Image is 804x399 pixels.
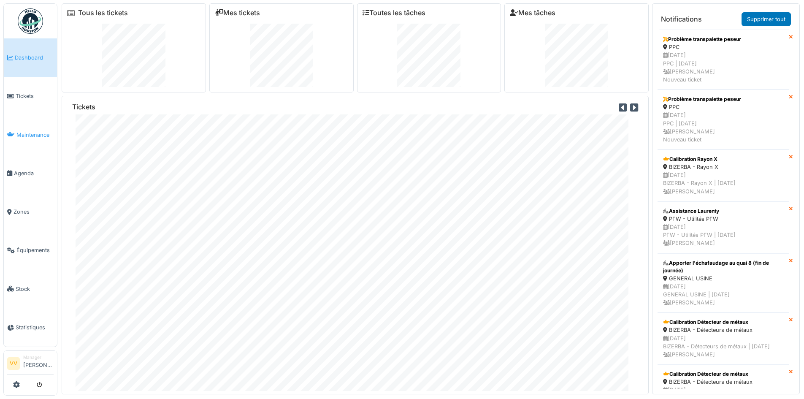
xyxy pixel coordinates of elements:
[15,54,54,62] span: Dashboard
[658,30,789,90] a: Problème transpalette peseur PPC [DATE]PPC | [DATE] [PERSON_NAME]Nouveau ticket
[663,334,783,359] div: [DATE] BIZERBA - Détecteurs de métaux | [DATE] [PERSON_NAME]
[23,354,54,372] li: [PERSON_NAME]
[661,15,702,23] h6: Notifications
[663,378,783,386] div: BIZERBA - Détecteurs de métaux
[742,12,791,26] a: Supprimer tout
[658,253,789,313] a: Apporter l'échafaudage au quai 8 (fin de journée) GENERAL USINE [DATE]GENERAL USINE | [DATE] [PER...
[18,8,43,34] img: Badge_color-CXgf-gQk.svg
[4,231,57,269] a: Équipements
[663,370,783,378] div: Calibration Détecteur de métaux
[663,274,783,282] div: GENERAL USINE
[663,259,783,274] div: Apporter l'échafaudage au quai 8 (fin de journée)
[7,357,20,370] li: VV
[16,246,54,254] span: Équipements
[14,208,54,216] span: Zones
[658,201,789,253] a: Assistance Laurenty PFW - Utilités PFW [DATE]PFW - Utilités PFW | [DATE] [PERSON_NAME]
[663,223,783,247] div: [DATE] PFW - Utilités PFW | [DATE] [PERSON_NAME]
[663,111,783,144] div: [DATE] PPC | [DATE] [PERSON_NAME] Nouveau ticket
[663,155,783,163] div: Calibration Rayon X
[7,354,54,375] a: VV Manager[PERSON_NAME]
[16,92,54,100] span: Tickets
[4,270,57,308] a: Stock
[16,285,54,293] span: Stock
[658,90,789,149] a: Problème transpalette peseur PPC [DATE]PPC | [DATE] [PERSON_NAME]Nouveau ticket
[14,169,54,177] span: Agenda
[663,171,783,195] div: [DATE] BIZERBA - Rayon X | [DATE] [PERSON_NAME]
[78,9,128,17] a: Tous les tickets
[663,326,783,334] div: BIZERBA - Détecteurs de métaux
[4,193,57,231] a: Zones
[16,323,54,331] span: Statistiques
[663,103,783,111] div: PPC
[663,163,783,171] div: BIZERBA - Rayon X
[4,38,57,77] a: Dashboard
[363,9,425,17] a: Toutes les tâches
[663,95,783,103] div: Problème transpalette peseur
[72,103,95,111] h6: Tickets
[215,9,260,17] a: Mes tickets
[663,215,783,223] div: PFW - Utilités PFW
[658,312,789,364] a: Calibration Détecteur de métaux BIZERBA - Détecteurs de métaux [DATE]BIZERBA - Détecteurs de méta...
[4,116,57,154] a: Maintenance
[663,318,783,326] div: Calibration Détecteur de métaux
[663,51,783,84] div: [DATE] PPC | [DATE] [PERSON_NAME] Nouveau ticket
[4,77,57,115] a: Tickets
[4,154,57,193] a: Agenda
[510,9,555,17] a: Mes tâches
[663,282,783,307] div: [DATE] GENERAL USINE | [DATE] [PERSON_NAME]
[23,354,54,361] div: Manager
[16,131,54,139] span: Maintenance
[663,35,783,43] div: Problème transpalette peseur
[658,149,789,201] a: Calibration Rayon X BIZERBA - Rayon X [DATE]BIZERBA - Rayon X | [DATE] [PERSON_NAME]
[663,43,783,51] div: PPC
[663,207,783,215] div: Assistance Laurenty
[4,308,57,347] a: Statistiques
